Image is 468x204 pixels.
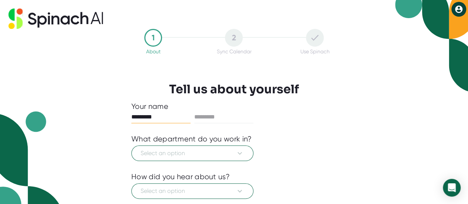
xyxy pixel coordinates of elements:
[131,183,253,199] button: Select an option
[141,149,244,158] span: Select an option
[443,179,461,197] div: Open Intercom Messenger
[131,102,337,111] div: Your name
[225,29,243,47] div: 2
[141,187,244,195] span: Select an option
[146,49,161,54] div: About
[144,29,162,47] div: 1
[131,134,252,144] div: What department do you work in?
[131,172,230,181] div: How did you hear about us?
[131,146,253,161] button: Select an option
[300,49,329,54] div: Use Spinach
[169,82,299,96] h3: Tell us about yourself
[216,49,251,54] div: Sync Calendar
